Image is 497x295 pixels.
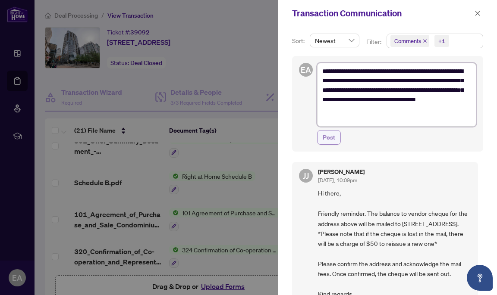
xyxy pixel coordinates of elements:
[467,265,493,291] button: Open asap
[423,39,427,43] span: close
[292,7,472,20] div: Transaction Communication
[315,34,354,47] span: Newest
[318,169,365,175] h5: [PERSON_NAME]
[394,37,421,45] span: Comments
[438,37,445,45] div: +1
[366,37,383,47] p: Filter:
[301,64,311,76] span: EA
[475,10,481,16] span: close
[318,177,357,183] span: [DATE], 10:09pm
[317,130,341,145] button: Post
[390,35,429,47] span: Comments
[323,130,335,144] span: Post
[292,36,306,46] p: Sort:
[303,170,309,182] span: JJ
